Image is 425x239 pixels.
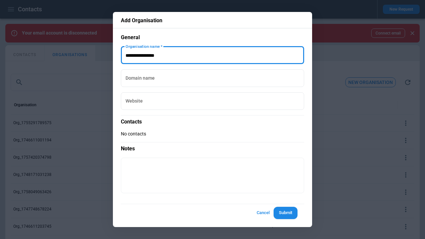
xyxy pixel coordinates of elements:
button: Cancel [252,207,274,219]
p: No contacts [121,131,304,137]
p: General [121,34,304,41]
p: Contacts [121,115,304,125]
label: Organisation name [126,43,162,49]
p: Notes [121,142,304,152]
p: Add Organisation [121,17,304,24]
button: Submit [274,207,297,219]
